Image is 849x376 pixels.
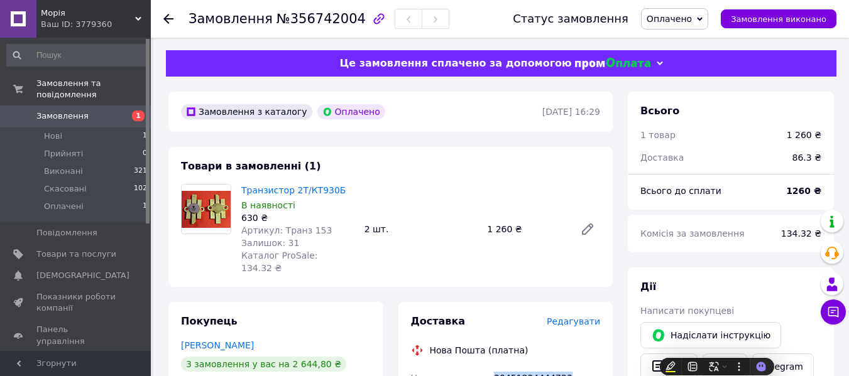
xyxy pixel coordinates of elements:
input: Пошук [6,44,148,67]
span: Написати покупцеві [640,306,734,316]
span: Доставка [411,315,466,327]
span: 134.32 ₴ [781,228,821,239]
span: Доставка [640,153,684,163]
span: Замовлення [189,11,273,26]
a: [PERSON_NAME] [181,340,254,350]
div: 1 260 ₴ [787,129,821,141]
span: Дії [640,281,656,293]
span: 1 товар [640,130,676,140]
div: 2 шт. [359,220,483,238]
div: 86.3 ₴ [785,144,829,171]
span: Артикул: Транз 153 [241,225,332,235]
span: №356742004 [277,11,366,26]
span: Комісія за замовлення [640,228,745,239]
button: Замовлення виконано [721,9,836,28]
span: Прийняті [44,148,83,159]
div: Замовлення з каталогу [181,104,312,119]
div: Повернутися назад [163,13,173,25]
button: Чат з покупцем [821,299,846,325]
div: 1 260 ₴ [482,220,570,238]
span: Оплачені [44,201,84,212]
span: Нові [44,131,62,142]
div: Оплачено [317,104,385,119]
img: Транзистор 2Т/КТ930Б [182,191,231,228]
div: Ваш ID: 3779360 [41,19,151,30]
span: Оплачено [647,14,692,24]
span: Замовлення та повідомлення [36,78,151,100]
div: Нова Пошта (платна) [427,344,532,357]
b: 1260 ₴ [786,186,821,196]
span: 321 [134,166,147,177]
span: Редагувати [547,316,600,326]
span: 1 [143,131,147,142]
span: Це замовлення сплачено за допомогою [339,57,571,69]
a: Транзистор 2Т/КТ930Б [241,185,346,195]
div: Статус замовлення [513,13,628,25]
span: Замовлення [36,110,89,122]
span: Всього [640,105,679,117]
span: Покупець [181,315,238,327]
div: 3 замовлення у вас на 2 644,80 ₴ [181,357,346,372]
button: Надіслати інструкцію [640,322,781,348]
span: 102 [134,183,147,195]
span: Повідомлення [36,227,97,239]
span: Замовлення виконано [731,14,826,24]
span: Залишок: 31 [241,238,299,248]
time: [DATE] 16:29 [542,107,600,117]
span: Всього до сплати [640,186,721,196]
span: 1 [143,201,147,212]
span: Товари та послуги [36,249,116,260]
span: 1 [132,110,145,121]
span: Товари в замовленні (1) [181,160,321,172]
span: Морія [41,8,135,19]
span: Скасовані [44,183,87,195]
a: Редагувати [575,217,600,242]
div: 630 ₴ [241,212,354,224]
span: В наявності [241,200,295,210]
span: [DEMOGRAPHIC_DATA] [36,270,129,281]
span: 0 [143,148,147,159]
img: evopay logo [575,58,650,70]
span: Панель управління [36,324,116,346]
span: Виконані [44,166,83,177]
span: Каталог ProSale: 134.32 ₴ [241,250,317,273]
span: Показники роботи компанії [36,291,116,314]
